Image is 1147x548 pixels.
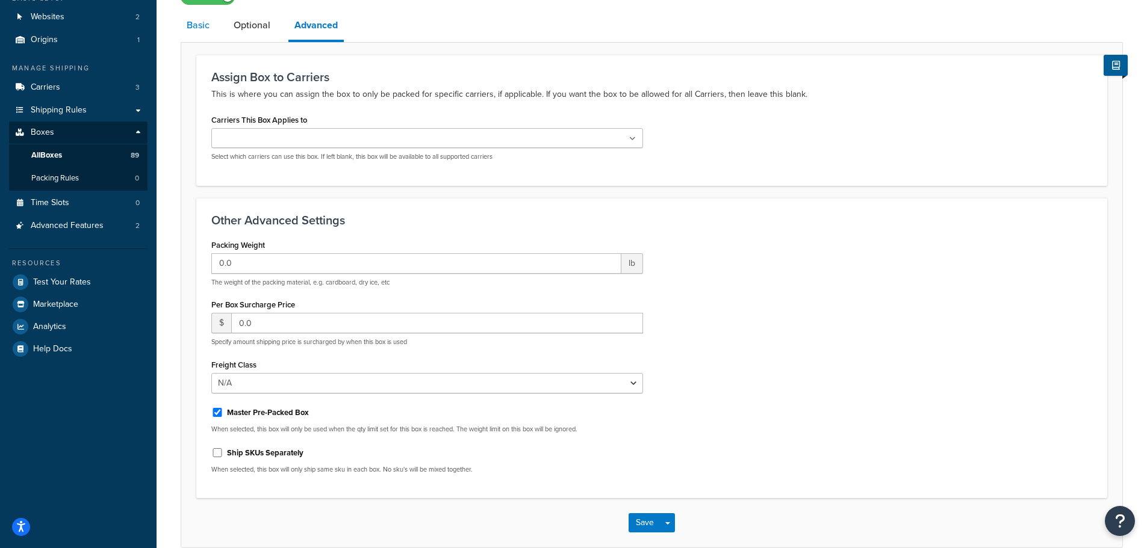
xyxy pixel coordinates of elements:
span: 2 [135,221,140,231]
label: Master Pre-Packed Box [227,407,309,418]
span: Boxes [31,128,54,138]
a: Advanced Features2 [9,215,148,237]
div: Manage Shipping [9,63,148,73]
a: Analytics [9,316,148,337]
span: Marketplace [33,300,78,310]
li: Websites [9,6,148,28]
label: Carriers This Box Applies to [211,115,307,125]
h3: Other Advanced Settings [211,214,1092,227]
span: lb [621,253,643,274]
p: Select which carriers can use this box. If left blank, this box will be available to all supporte... [211,152,643,161]
li: Time Slots [9,192,148,214]
li: Advanced Features [9,215,148,237]
a: Packing Rules0 [9,167,148,189]
button: Show Help Docs [1104,55,1128,76]
label: Per Box Surcharge Price [211,300,295,309]
span: Websites [31,12,64,22]
span: 1 [137,35,140,45]
li: Origins [9,29,148,51]
label: Freight Class [211,360,256,369]
span: 3 [135,82,140,93]
a: Basic [181,11,216,40]
a: Time Slots0 [9,192,148,214]
span: All Boxes [31,150,62,161]
span: Analytics [33,322,66,332]
span: 0 [135,198,140,208]
label: Ship SKUs Separately [227,448,303,458]
p: The weight of the packing material, e.g. cardboard, dry ice, etc [211,278,643,287]
a: Marketplace [9,294,148,315]
span: 89 [131,150,139,161]
label: Packing Weight [211,241,265,250]
span: Time Slots [31,198,69,208]
p: Specify amount shipping price is surcharged by when this box is used [211,337,643,346]
a: Websites2 [9,6,148,28]
span: Shipping Rules [31,105,87,115]
a: Help Docs [9,338,148,360]
a: Origins1 [9,29,148,51]
button: Save [629,513,661,532]
span: Origins [31,35,58,45]
li: Carriers [9,76,148,99]
a: Boxes [9,122,148,144]
span: 0 [135,173,139,183]
p: When selected, this box will only ship same sku in each box. No sku's will be mixed together. [211,465,643,474]
p: This is where you can assign the box to only be packed for specific carriers, if applicable. If y... [211,87,1092,102]
a: Shipping Rules [9,99,148,122]
li: Boxes [9,122,148,190]
h3: Assign Box to Carriers [211,70,1092,84]
span: $ [211,313,231,333]
a: Advanced [288,11,344,42]
span: Test Your Rates [33,277,91,288]
p: When selected, this box will only be used when the qty limit set for this box is reached. The wei... [211,425,643,434]
span: Advanced Features [31,221,104,231]
span: Carriers [31,82,60,93]
div: Resources [9,258,148,268]
span: Help Docs [33,344,72,354]
span: 2 [135,12,140,22]
button: Open Resource Center [1105,506,1135,536]
span: Packing Rules [31,173,79,183]
li: Packing Rules [9,167,148,189]
a: Carriers3 [9,76,148,99]
a: AllBoxes89 [9,144,148,167]
a: Test Your Rates [9,271,148,293]
a: Optional [228,11,276,40]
